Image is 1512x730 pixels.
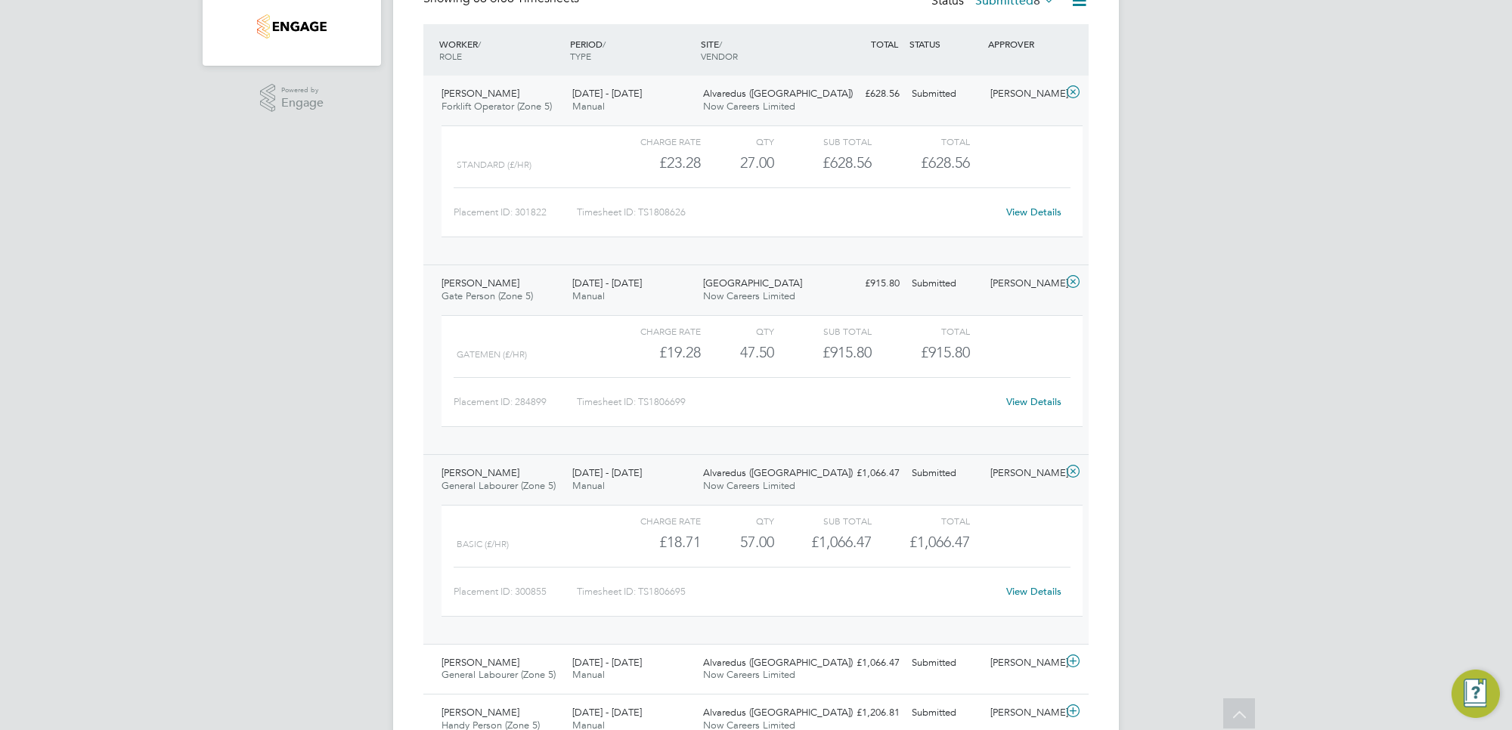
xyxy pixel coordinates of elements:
span: Forklift Operator (Zone 5) [442,100,552,113]
span: VENDOR [701,50,738,62]
div: £1,066.47 [827,461,906,486]
div: Total [872,322,969,340]
span: Alvaredus ([GEOGRAPHIC_DATA]) [703,87,853,100]
span: GATEMEN (£/HR) [457,349,527,360]
div: PERIOD [566,30,697,70]
div: [PERSON_NAME] [984,651,1063,676]
div: £915.80 [827,271,906,296]
span: Powered by [281,84,324,97]
div: Placement ID: 284899 [454,390,577,414]
a: Powered byEngage [260,84,324,113]
span: Alvaredus ([GEOGRAPHIC_DATA]) [703,466,853,479]
div: £1,066.47 [827,651,906,676]
span: Now Careers Limited [703,100,795,113]
div: APPROVER [984,30,1063,57]
div: £1,206.81 [827,701,906,725]
span: TYPE [570,50,591,62]
span: [DATE] - [DATE] [572,87,642,100]
div: Sub Total [774,132,872,150]
div: Submitted [906,82,984,107]
button: Engage Resource Center [1452,670,1500,718]
span: [PERSON_NAME] [442,466,519,479]
a: View Details [1006,395,1061,408]
span: [PERSON_NAME] [442,706,519,719]
div: Total [872,512,969,530]
span: [PERSON_NAME] [442,87,519,100]
span: £915.80 [921,343,970,361]
div: Timesheet ID: TS1806695 [577,580,996,604]
div: QTY [701,322,774,340]
span: [DATE] - [DATE] [572,706,642,719]
span: / [478,38,481,50]
span: TOTAL [871,38,898,50]
span: Standard (£/HR) [457,159,531,170]
div: Charge rate [603,512,701,530]
div: [PERSON_NAME] [984,701,1063,725]
span: Gate Person (Zone 5) [442,289,533,302]
div: [PERSON_NAME] [984,461,1063,486]
a: View Details [1006,585,1061,598]
span: [PERSON_NAME] [442,277,519,289]
div: Charge rate [603,132,701,150]
span: Manual [572,479,605,492]
div: Sub Total [774,512,872,530]
span: Manual [572,289,605,302]
div: Placement ID: 301822 [454,200,577,224]
div: £19.28 [603,340,701,365]
a: Go to home page [221,14,363,39]
a: View Details [1006,206,1061,218]
div: [PERSON_NAME] [984,82,1063,107]
span: [PERSON_NAME] [442,656,519,669]
div: SITE [697,30,828,70]
div: 27.00 [701,150,774,175]
span: [DATE] - [DATE] [572,466,642,479]
span: Now Careers Limited [703,289,795,302]
div: WORKER [435,30,566,70]
div: £628.56 [827,82,906,107]
div: Timesheet ID: TS1808626 [577,200,996,224]
div: £628.56 [774,150,872,175]
span: General Labourer (Zone 5) [442,479,556,492]
div: Submitted [906,701,984,725]
div: £18.71 [603,530,701,555]
span: Alvaredus ([GEOGRAPHIC_DATA]) [703,706,853,719]
span: [DATE] - [DATE] [572,277,642,289]
div: 57.00 [701,530,774,555]
span: £628.56 [921,153,970,172]
div: [PERSON_NAME] [984,271,1063,296]
span: / [719,38,722,50]
span: [GEOGRAPHIC_DATA] [703,277,802,289]
div: QTY [701,512,774,530]
div: Submitted [906,651,984,676]
div: Submitted [906,461,984,486]
div: Timesheet ID: TS1806699 [577,390,996,414]
div: STATUS [906,30,984,57]
span: Now Careers Limited [703,479,795,492]
span: Engage [281,97,324,110]
div: Charge rate [603,322,701,340]
span: £1,066.47 [909,533,970,551]
span: [DATE] - [DATE] [572,656,642,669]
div: £23.28 [603,150,701,175]
span: Manual [572,668,605,681]
div: £1,066.47 [774,530,872,555]
div: Sub Total [774,322,872,340]
img: nowcareers-logo-retina.png [257,14,327,39]
span: / [603,38,606,50]
div: 47.50 [701,340,774,365]
div: Total [872,132,969,150]
span: ROLE [439,50,462,62]
div: QTY [701,132,774,150]
span: Alvaredus ([GEOGRAPHIC_DATA]) [703,656,853,669]
div: Submitted [906,271,984,296]
div: £915.80 [774,340,872,365]
div: Placement ID: 300855 [454,580,577,604]
span: Manual [572,100,605,113]
span: General Labourer (Zone 5) [442,668,556,681]
span: Now Careers Limited [703,668,795,681]
span: Basic (£/HR) [457,539,509,549]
